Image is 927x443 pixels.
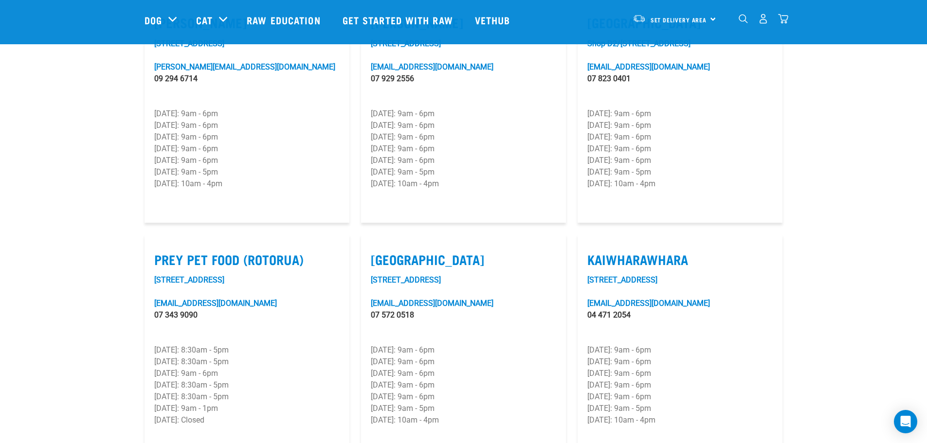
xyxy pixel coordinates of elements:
p: [DATE]: 9am - 5pm [154,166,340,178]
a: [STREET_ADDRESS] [587,275,657,284]
p: [DATE]: 9am - 6pm [371,368,556,379]
p: [DATE]: Closed [154,414,340,426]
p: [DATE]: 9am - 6pm [154,131,340,143]
p: [DATE]: 10am - 4pm [371,414,556,426]
p: [DATE]: 9am - 5pm [587,403,773,414]
p: [DATE]: 9am - 6pm [371,155,556,166]
a: [STREET_ADDRESS] [154,39,224,48]
a: [STREET_ADDRESS] [371,39,441,48]
a: 07 823 0401 [587,74,631,83]
a: 09 294 6714 [154,74,198,83]
a: [STREET_ADDRESS] [154,275,224,284]
img: user.png [758,14,768,24]
a: Vethub [465,0,523,39]
a: 07 343 9090 [154,310,198,319]
p: [DATE]: 9am - 6pm [371,120,556,131]
a: 07 572 0518 [371,310,414,319]
p: [DATE]: 9am - 6pm [371,108,556,120]
a: Cat [196,13,213,27]
p: [DATE]: 8:30am - 5pm [154,356,340,368]
a: [EMAIL_ADDRESS][DOMAIN_NAME] [371,62,493,71]
a: [EMAIL_ADDRESS][DOMAIN_NAME] [587,299,710,308]
p: [DATE]: 9am - 6pm [154,143,340,155]
a: [EMAIL_ADDRESS][DOMAIN_NAME] [587,62,710,71]
a: Raw Education [237,0,332,39]
p: [DATE]: 10am - 4pm [587,178,773,190]
a: [PERSON_NAME][EMAIL_ADDRESS][DOMAIN_NAME] [154,62,335,71]
p: [DATE]: 8:30am - 5pm [154,344,340,356]
p: [DATE]: 9am - 6pm [587,356,773,368]
a: Get started with Raw [333,0,465,39]
p: [DATE]: 10am - 4pm [154,178,340,190]
img: home-icon-1@2x.png [739,14,748,23]
img: van-moving.png [633,14,646,23]
p: [DATE]: 9am - 6pm [371,143,556,155]
p: [DATE]: 9am - 6pm [587,391,773,403]
label: Kaiwharawhara [587,252,773,267]
p: [DATE]: 9am - 6pm [371,131,556,143]
p: [DATE]: 9am - 5pm [371,403,556,414]
a: [EMAIL_ADDRESS][DOMAIN_NAME] [371,299,493,308]
label: [GEOGRAPHIC_DATA] [371,252,556,267]
p: [DATE]: 9am - 6pm [587,143,773,155]
label: Prey Pet Food (Rotorua) [154,252,340,267]
p: [DATE]: 9am - 6pm [371,344,556,356]
p: [DATE]: 9am - 6pm [371,391,556,403]
a: 07 929 2556 [371,74,414,83]
span: Set Delivery Area [651,18,707,21]
p: [DATE]: 9am - 5pm [371,166,556,178]
p: [DATE]: 8:30am - 5pm [154,379,340,391]
div: Open Intercom Messenger [894,410,917,433]
p: [DATE]: 9am - 1pm [154,403,340,414]
p: [DATE]: 9am - 6pm [154,368,340,379]
a: Shop D2/[STREET_ADDRESS] [587,39,691,48]
p: [DATE]: 9am - 6pm [154,108,340,120]
p: [DATE]: 8:30am - 5pm [154,391,340,403]
p: [DATE]: 10am - 4pm [587,414,773,426]
a: Dog [145,13,162,27]
p: [DATE]: 9am - 6pm [154,120,340,131]
p: [DATE]: 9am - 6pm [371,356,556,368]
p: [DATE]: 9am - 6pm [587,155,773,166]
p: [DATE]: 9am - 6pm [587,344,773,356]
p: [DATE]: 9am - 6pm [154,155,340,166]
p: [DATE]: 9am - 5pm [587,166,773,178]
a: 04 471 2054 [587,310,631,319]
p: [DATE]: 9am - 6pm [587,131,773,143]
p: [DATE]: 9am - 6pm [587,120,773,131]
a: [EMAIL_ADDRESS][DOMAIN_NAME] [154,299,277,308]
p: [DATE]: 10am - 4pm [371,178,556,190]
p: [DATE]: 9am - 6pm [587,379,773,391]
p: [DATE]: 9am - 6pm [587,108,773,120]
p: [DATE]: 9am - 6pm [371,379,556,391]
a: [STREET_ADDRESS] [371,275,441,284]
img: home-icon@2x.png [778,14,788,24]
p: [DATE]: 9am - 6pm [587,368,773,379]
